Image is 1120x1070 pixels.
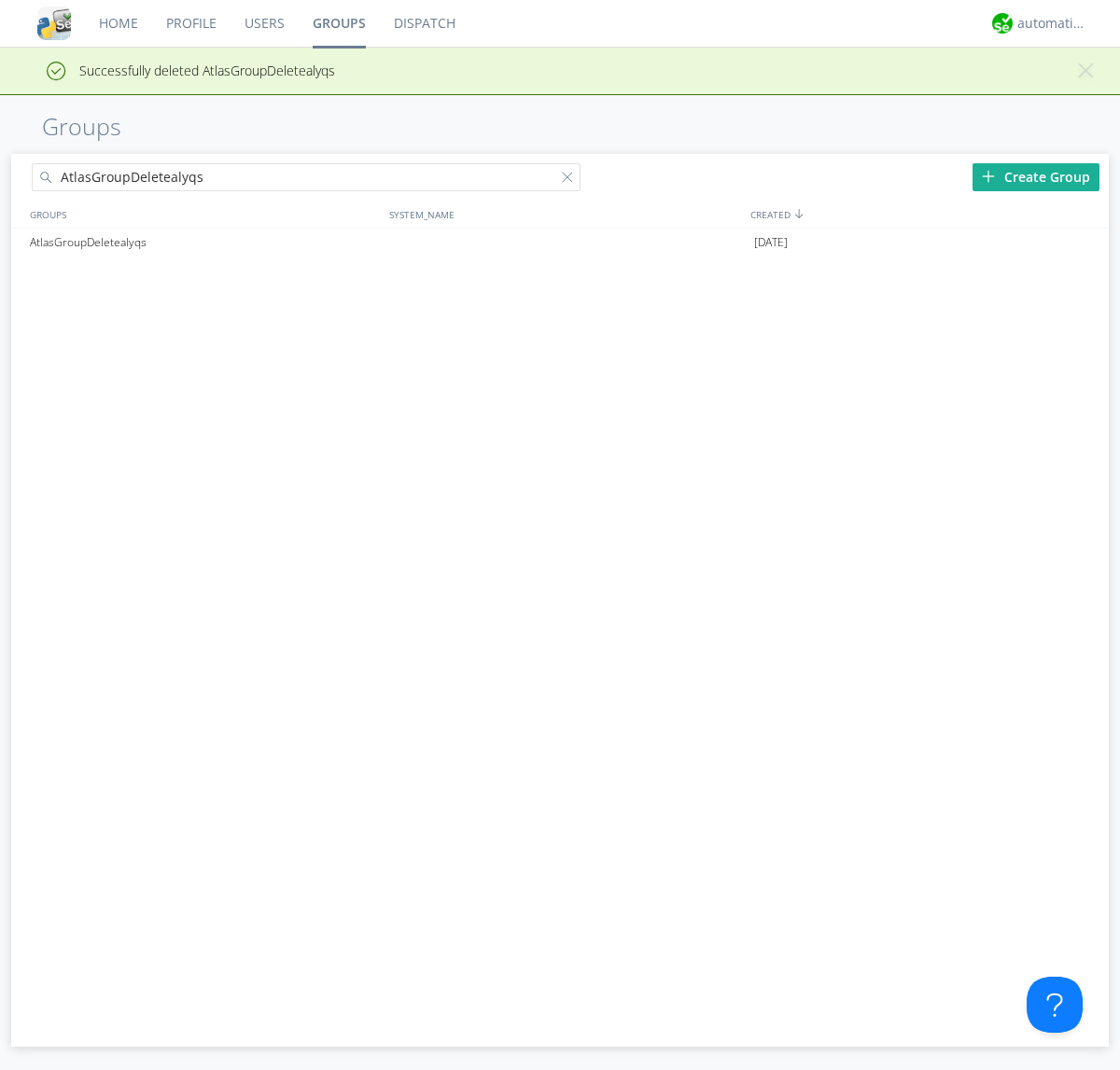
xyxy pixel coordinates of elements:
[32,163,581,191] input: Search groups
[746,201,1109,228] div: CREATED
[982,170,995,183] img: plus.svg
[25,229,385,257] div: AtlasGroupDeletealyqs
[1017,14,1087,33] div: automation+atlas
[754,229,788,257] span: [DATE]
[25,201,380,228] div: GROUPS
[37,7,71,40] img: cddb5a64eb264b2086981ab96f4c1ba7
[14,62,335,79] span: Successfully deleted AtlasGroupDeletealyqs
[992,13,1013,34] img: d2d01cd9b4174d08988066c6d424eccd
[1027,977,1083,1033] iframe: Toggle Customer Support
[11,229,1109,257] a: AtlasGroupDeletealyqs[DATE]
[385,201,746,228] div: SYSTEM_NAME
[973,163,1099,191] div: Create Group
